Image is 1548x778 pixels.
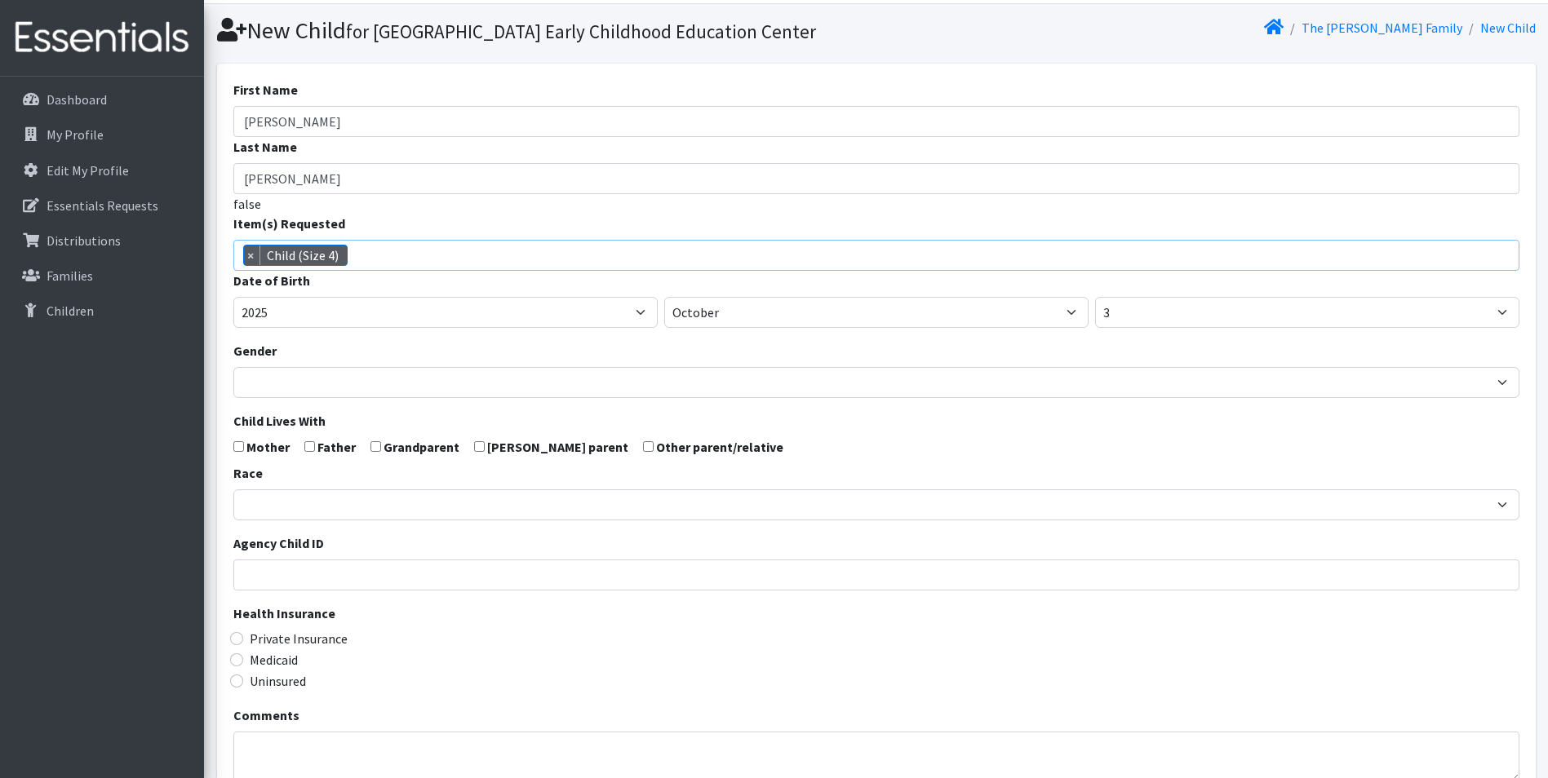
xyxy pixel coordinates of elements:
[656,437,783,457] label: Other parent/relative
[47,197,158,214] p: Essentials Requests
[47,162,129,179] p: Edit My Profile
[233,271,310,290] label: Date of Birth
[7,11,197,65] img: HumanEssentials
[233,341,277,360] label: Gender
[384,437,459,457] label: Grandparent
[47,267,93,284] p: Families
[317,437,356,457] label: Father
[243,245,348,266] li: Child (Size 4)
[233,533,324,553] label: Agency Child ID
[233,705,299,725] label: Comments
[233,411,326,431] label: Child Lives With
[47,232,121,249] p: Distributions
[244,245,260,265] span: ×
[233,137,297,157] label: Last Name
[7,118,197,151] a: My Profile
[233,214,345,233] label: Item(s) Requested
[246,437,290,457] label: Mother
[7,83,197,116] a: Dashboard
[7,294,197,327] a: Children
[250,629,348,648] label: Private Insurance
[7,154,197,187] a: Edit My Profile
[250,650,298,670] label: Medicaid
[47,91,107,108] p: Dashboard
[250,671,306,691] label: Uninsured
[487,437,628,457] label: [PERSON_NAME] parent
[346,20,816,43] small: for [GEOGRAPHIC_DATA] Early Childhood Education Center
[7,224,197,257] a: Distributions
[1302,20,1462,36] a: The [PERSON_NAME] Family
[233,463,263,483] label: Race
[47,303,94,319] p: Children
[217,16,871,45] h1: New Child
[233,80,298,99] label: First Name
[233,603,1519,629] legend: Health Insurance
[47,126,104,143] p: My Profile
[1480,20,1536,36] a: New Child
[7,259,197,292] a: Families
[7,189,197,222] a: Essentials Requests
